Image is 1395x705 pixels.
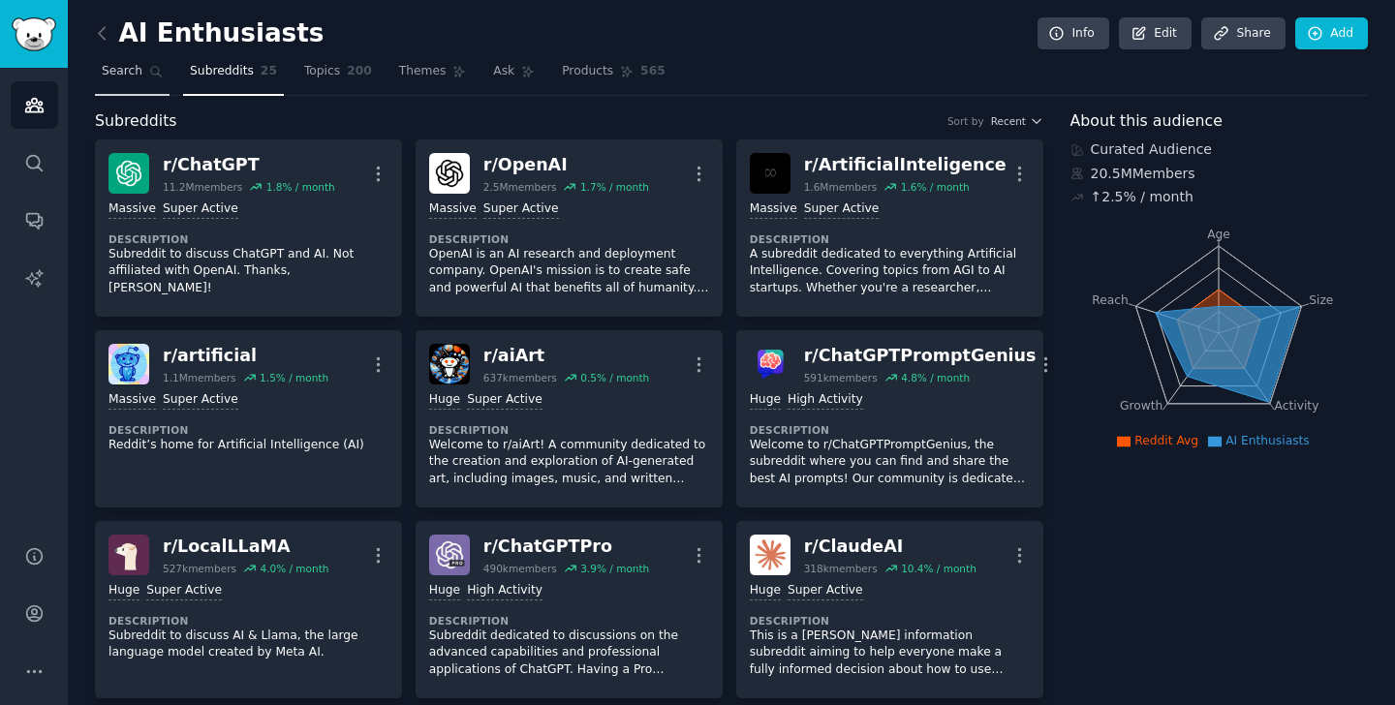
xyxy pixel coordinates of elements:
p: Welcome to r/ChatGPTPromptGenius, the subreddit where you can find and share the best AI prompts!... [750,437,1030,488]
tspan: Reach [1092,292,1129,306]
div: r/ LocalLLaMA [163,535,328,559]
a: ClaudeAIr/ClaudeAI318kmembers10.4% / monthHugeSuper ActiveDescriptionThis is a [PERSON_NAME] info... [736,521,1043,698]
a: Ask [486,56,542,96]
img: ClaudeAI [750,535,790,575]
dt: Description [108,423,388,437]
div: 591k members [804,371,878,384]
div: Huge [750,582,781,600]
div: Huge [108,582,139,600]
div: r/ ClaudeAI [804,535,976,559]
dt: Description [750,423,1030,437]
a: ArtificialInteligencer/ArtificialInteligence1.6Mmembers1.6% / monthMassiveSuper ActiveDescription... [736,139,1043,317]
div: 1.6M members [804,180,878,194]
p: Welcome to r/aiArt! A community dedicated to the creation and exploration of AI-generated art, in... [429,437,709,488]
img: OpenAI [429,153,470,194]
a: ChatGPTr/ChatGPT11.2Mmembers1.8% / monthMassiveSuper ActiveDescriptionSubreddit to discuss ChatGP... [95,139,402,317]
span: 200 [347,63,372,80]
span: Topics [304,63,340,80]
a: OpenAIr/OpenAI2.5Mmembers1.7% / monthMassiveSuper ActiveDescriptionOpenAI is an AI research and d... [416,139,723,317]
a: Products565 [555,56,671,96]
div: Massive [429,200,477,219]
a: Themes [392,56,474,96]
a: Edit [1119,17,1192,50]
div: 318k members [804,562,878,575]
p: Subreddit to discuss AI & Llama, the large language model created by Meta AI. [108,628,388,661]
dt: Description [750,614,1030,628]
div: Super Active [467,391,542,410]
a: aiArtr/aiArt637kmembers0.5% / monthHugeSuper ActiveDescriptionWelcome to r/aiArt! A community ded... [416,330,723,507]
p: Subreddit to discuss ChatGPT and AI. Not affiliated with OpenAI. Thanks, [PERSON_NAME]! [108,246,388,297]
tspan: Growth [1120,399,1162,413]
span: Themes [399,63,447,80]
div: Super Active [483,200,559,219]
div: High Activity [788,391,863,410]
tspan: Age [1207,228,1230,241]
a: LocalLLaMAr/LocalLLaMA527kmembers4.0% / monthHugeSuper ActiveDescriptionSubreddit to discuss AI &... [95,521,402,698]
span: AI Enthusiasts [1225,434,1310,447]
a: artificialr/artificial1.1Mmembers1.5% / monthMassiveSuper ActiveDescriptionReddit’s home for Arti... [95,330,402,507]
div: r/ ChatGPTPromptGenius [804,344,1037,368]
div: 1.7 % / month [580,180,649,194]
button: Recent [991,114,1043,128]
div: Super Active [788,582,863,600]
div: r/ ChatGPTPro [483,535,649,559]
p: Subreddit dedicated to discussions on the advanced capabilities and professional applications of ... [429,628,709,679]
span: 25 [261,63,277,80]
div: 637k members [483,371,557,384]
span: 565 [640,63,666,80]
tspan: Size [1309,292,1333,306]
dt: Description [429,614,709,628]
div: r/ ChatGPT [163,153,335,177]
p: Reddit’s home for Artificial Intelligence (AI) [108,437,388,454]
span: Recent [991,114,1026,128]
dt: Description [108,232,388,246]
img: aiArt [429,344,470,384]
a: ChatGPTPror/ChatGPTPro490kmembers3.9% / monthHugeHigh ActivityDescriptionSubreddit dedicated to d... [416,521,723,698]
div: r/ artificial [163,344,328,368]
span: Subreddits [190,63,254,80]
div: 2.5M members [483,180,557,194]
div: Super Active [804,200,880,219]
a: Info [1038,17,1109,50]
a: Share [1201,17,1285,50]
a: Subreddits25 [183,56,284,96]
p: OpenAI is an AI research and deployment company. OpenAI's mission is to create safe and powerful ... [429,246,709,297]
div: Super Active [146,582,222,600]
div: r/ aiArt [483,344,649,368]
img: ChatGPT [108,153,149,194]
dt: Description [108,614,388,628]
div: 1.5 % / month [260,371,328,384]
img: LocalLLaMA [108,535,149,575]
div: 11.2M members [163,180,242,194]
dt: Description [429,423,709,437]
img: ChatGPTPro [429,535,470,575]
div: Huge [429,582,460,600]
div: 1.8 % / month [266,180,335,194]
a: ChatGPTPromptGeniusr/ChatGPTPromptGenius591kmembers4.8% / monthHugeHigh ActivityDescriptionWelcom... [736,330,1043,507]
div: Massive [108,391,156,410]
div: ↑ 2.5 % / month [1091,187,1193,207]
div: 4.0 % / month [260,562,328,575]
p: This is a [PERSON_NAME] information subreddit aiming to help everyone make a fully informed decis... [750,628,1030,679]
span: Products [562,63,613,80]
span: Reddit Avg [1134,434,1198,447]
div: 1.1M members [163,371,236,384]
div: r/ OpenAI [483,153,649,177]
div: 490k members [483,562,557,575]
div: Massive [750,200,797,219]
dt: Description [429,232,709,246]
span: Subreddits [95,109,177,134]
div: 10.4 % / month [901,562,976,575]
div: 1.6 % / month [901,180,970,194]
span: Ask [493,63,514,80]
div: 20.5M Members [1070,164,1369,184]
a: Search [95,56,170,96]
tspan: Activity [1274,399,1318,413]
h2: AI Enthusiasts [95,18,324,49]
a: Topics200 [297,56,379,96]
div: 527k members [163,562,236,575]
img: GummySearch logo [12,17,56,51]
img: ArtificialInteligence [750,153,790,194]
img: ChatGPTPromptGenius [750,344,790,384]
div: Sort by [947,114,984,128]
